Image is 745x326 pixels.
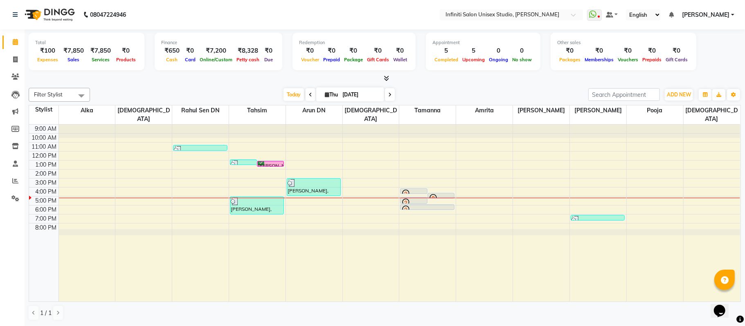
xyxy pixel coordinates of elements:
[391,46,409,56] div: ₹0
[230,197,284,214] div: [PERSON_NAME], TK05, 04:55 PM-06:55 PM, Fusio-Dose Ritual With Add On Masque (LayeringCare)
[230,160,257,165] div: [PERSON_NAME], TK03, 12:50 PM-01:20 PM, Hair Cut + [PERSON_NAME]
[34,179,59,187] div: 3:00 PM
[711,293,737,318] iframe: chat widget
[40,309,52,317] span: 1 / 1
[198,57,234,63] span: Online/Custom
[399,105,456,116] span: Tamanna
[198,46,234,56] div: ₹7,200
[557,46,583,56] div: ₹0
[510,46,534,56] div: 0
[90,57,112,63] span: Services
[401,189,427,194] div: [PERSON_NAME], TK04, 04:00 PM-04:30 PM, UnderArm Wax Choclate
[234,57,261,63] span: Petty cash
[299,46,321,56] div: ₹0
[428,193,454,198] div: [PERSON_NAME], TK04, 04:30 PM-05:00 PM, Arms Wax Choclate
[571,215,624,220] div: [PERSON_NAME], TK05, 06:55 PM-07:25 PM, Gel Polish
[401,198,427,203] div: [PERSON_NAME], TK04, 05:00 PM-05:45 PM, Leg Wax Choclate
[34,223,59,232] div: 8:00 PM
[343,105,399,124] span: [DEMOGRAPHIC_DATA]
[30,134,59,142] div: 10:00 AM
[284,88,304,101] span: Today
[627,105,683,116] span: Pooja
[34,188,59,196] div: 4:00 PM
[583,46,616,56] div: ₹0
[667,92,691,98] span: ADD NEW
[262,57,275,63] span: Due
[299,39,409,46] div: Redemption
[34,91,63,98] span: Filter Stylist
[161,39,276,46] div: Finance
[391,57,409,63] span: Wallet
[487,46,510,56] div: 0
[557,39,690,46] div: Other sales
[432,39,534,46] div: Appointment
[682,11,729,19] span: [PERSON_NAME]
[34,205,59,214] div: 6:00 PM
[616,57,640,63] span: Vouchers
[35,46,60,56] div: ₹100
[456,105,513,116] span: Amrita
[29,105,59,114] div: Stylist
[640,46,664,56] div: ₹0
[35,39,138,46] div: Total
[35,57,60,63] span: Expenses
[234,46,261,56] div: ₹8,328
[60,46,87,56] div: ₹7,850
[172,105,229,116] span: Rahul Sen DN
[59,105,115,116] span: Alka
[460,57,487,63] span: Upcoming
[510,57,534,63] span: No show
[321,46,342,56] div: ₹0
[161,46,183,56] div: ₹650
[21,3,77,26] img: logo
[90,3,126,26] b: 08047224946
[299,57,321,63] span: Voucher
[616,46,640,56] div: ₹0
[30,143,59,151] div: 11:00 AM
[588,88,660,101] input: Search Appointment
[173,145,227,150] div: avi, TK02, 11:15 AM-11:45 AM, [PERSON_NAME] Styling
[34,125,59,133] div: 9:00 AM
[183,57,198,63] span: Card
[287,179,340,196] div: [PERSON_NAME], TK05, 02:55 PM-04:55 PM, Fusio-Dose Ritual With Add On Masque (LayeringCare)
[34,214,59,223] div: 7:00 PM
[321,57,342,63] span: Prepaid
[183,46,198,56] div: ₹0
[286,105,342,116] span: Arun DN
[66,57,82,63] span: Sales
[229,105,286,116] span: Tahsim
[432,57,460,63] span: Completed
[664,46,690,56] div: ₹0
[114,46,138,56] div: ₹0
[640,57,664,63] span: Prepaids
[340,89,381,101] input: 2025-09-04
[365,46,391,56] div: ₹0
[164,57,180,63] span: Cash
[34,161,59,169] div: 1:00 PM
[115,105,172,124] span: [DEMOGRAPHIC_DATA]
[323,92,340,98] span: Thu
[460,46,487,56] div: 5
[34,170,59,178] div: 2:00 PM
[570,105,626,116] span: [PERSON_NAME]
[257,161,284,166] div: [PERSON_NAME], TK01, 01:00 PM-01:30 PM, [DEMOGRAPHIC_DATA] Hair Cut
[684,105,740,124] span: [DEMOGRAPHIC_DATA]
[432,46,460,56] div: 5
[513,105,569,116] span: [PERSON_NAME]
[583,57,616,63] span: Memberships
[665,89,693,100] button: ADD NEW
[34,196,59,205] div: 5:00 PM
[261,46,276,56] div: ₹0
[365,57,391,63] span: Gift Cards
[401,205,454,210] div: [PERSON_NAME], TK04, 05:45 PM-06:05 PM, Threading
[342,57,365,63] span: Package
[664,57,690,63] span: Gift Cards
[342,46,365,56] div: ₹0
[114,57,138,63] span: Products
[87,46,114,56] div: ₹7,850
[487,57,510,63] span: Ongoing
[557,57,583,63] span: Packages
[31,152,59,160] div: 12:00 PM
